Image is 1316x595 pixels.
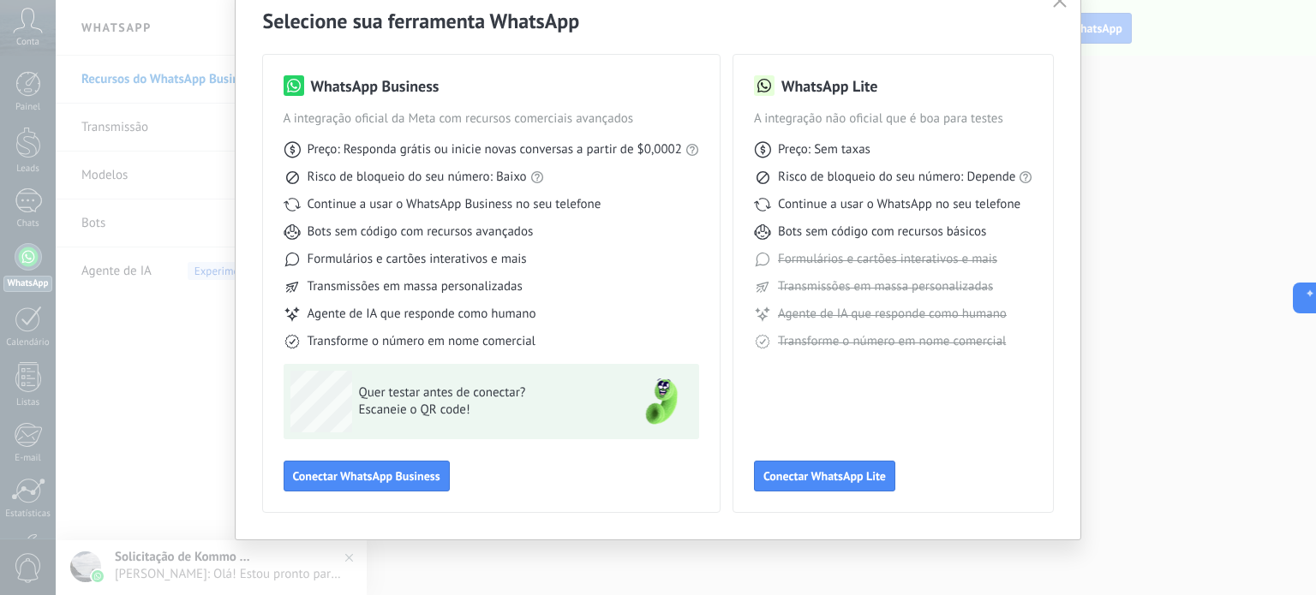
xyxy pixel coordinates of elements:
[778,169,1016,186] span: Risco de bloqueio do seu número: Depende
[754,461,895,491] button: Conectar WhatsApp Lite
[308,141,682,158] span: Preço: Responda grátis ou inicie novas conversas a partir de $0,0002
[359,402,609,419] span: Escaneie o QR code!
[778,196,1020,213] span: Continue a usar o WhatsApp no seu telefone
[308,306,536,323] span: Agente de IA que responde como humano
[778,223,986,241] span: Bots sem código com recursos básicos
[778,278,993,295] span: Transmissões em massa personalizadas
[263,8,1054,34] h2: Selecione sua ferramenta WhatsApp
[359,384,609,402] span: Quer testar antes de conectar?
[631,371,692,432] img: green-phone.png
[778,141,870,158] span: Preço: Sem taxas
[284,110,699,128] span: A integração oficial da Meta com recursos comerciais avançados
[293,470,440,482] span: Conectar WhatsApp Business
[778,251,997,268] span: Formulários e cartões interativos e mais
[778,333,1006,350] span: Transforme o número em nome comercial
[308,196,601,213] span: Continue a usar o WhatsApp Business no seu telefone
[781,75,877,97] h3: WhatsApp Lite
[284,461,450,491] button: Conectar WhatsApp Business
[308,278,523,295] span: Transmissões em massa personalizadas
[308,223,534,241] span: Bots sem código com recursos avançados
[763,470,886,482] span: Conectar WhatsApp Lite
[778,306,1007,323] span: Agente de IA que responde como humano
[308,251,527,268] span: Formulários e cartões interativos e mais
[308,169,527,186] span: Risco de bloqueio do seu número: Baixo
[754,110,1033,128] span: A integração não oficial que é boa para testes
[308,333,535,350] span: Transforme o número em nome comercial
[311,75,440,97] h3: WhatsApp Business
